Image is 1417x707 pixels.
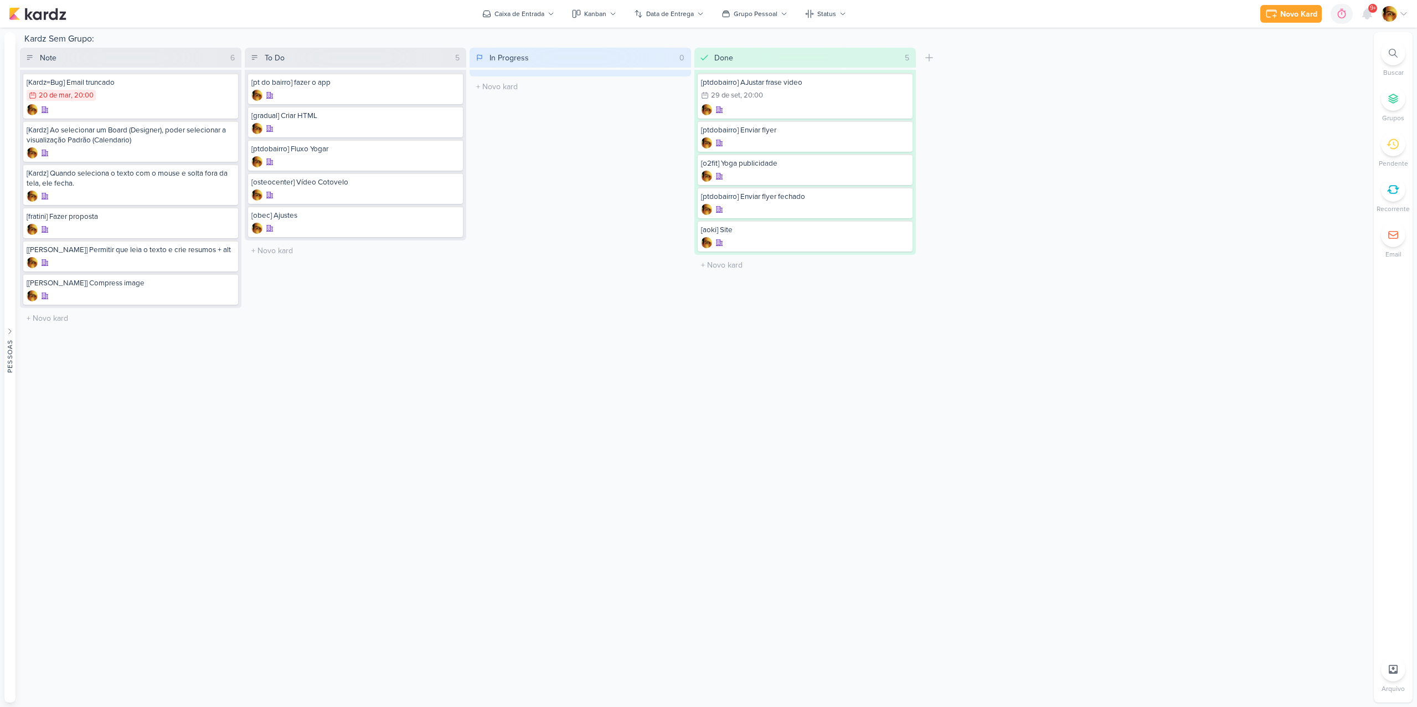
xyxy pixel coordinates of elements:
[27,191,38,202] div: Criador(a): Leandro Guedes
[701,137,712,148] div: Criador(a): Leandro Guedes
[251,90,262,101] div: Criador(a): Leandro Guedes
[701,192,909,202] div: [ptdobairro] Enviar flyer fechado
[1382,684,1405,694] p: Arquivo
[27,191,38,202] img: Leandro Guedes
[251,144,460,154] div: [ptdobairro] Fluxo Yogar
[251,177,460,187] div: [osteocenter] Vídeo Cotovelo
[701,125,909,135] div: [ptdobairro] Enviar flyer
[27,290,38,301] div: Criador(a): Leandro Guedes
[251,156,262,167] div: Criador(a): Leandro Guedes
[22,310,239,326] input: + Novo kard
[251,156,262,167] img: Leandro Guedes
[1377,204,1410,214] p: Recorrente
[71,92,94,99] div: , 20:00
[251,189,262,201] img: Leandro Guedes
[701,204,712,215] div: Criador(a): Leandro Guedes
[251,78,460,88] div: [pt do bairro] fazer o app
[27,104,38,115] img: Leandro Guedes
[251,189,262,201] div: Criador(a): Leandro Guedes
[701,104,712,115] div: Criador(a): Leandro Guedes
[701,158,909,168] div: [o2fit] Yoga publicidade
[900,52,914,64] div: 5
[701,171,712,182] div: Criador(a): Leandro Guedes
[39,92,71,99] div: 20 de mar
[701,225,909,235] div: [aoki] Site
[451,52,464,64] div: 5
[697,257,914,273] input: + Novo kard
[1383,68,1404,78] p: Buscar
[675,52,689,64] div: 0
[27,147,38,158] img: Leandro Guedes
[226,52,239,64] div: 6
[27,104,38,115] div: Criador(a): Leandro Guedes
[27,224,38,235] div: Criador(a): Leandro Guedes
[27,290,38,301] img: Leandro Guedes
[27,147,38,158] div: Criador(a): Leandro Guedes
[5,340,15,373] div: Pessoas
[4,32,16,703] button: Pessoas
[251,111,460,121] div: [gradual] Criar HTML
[251,90,262,101] img: Leandro Guedes
[1382,6,1397,22] img: Leandro Guedes
[247,243,464,259] input: + Novo kard
[20,32,1369,48] div: Kardz Sem Grupo:
[1382,113,1404,123] p: Grupos
[27,278,235,288] div: [amelia] Compress image
[27,78,235,88] div: [Kardz=Bug] Email truncado
[27,257,38,268] div: Criador(a): Leandro Guedes
[27,168,235,188] div: [Kardz] Quando seleciona o texto com o mouse e solta fora da tela, ele fecha.
[251,123,262,134] img: Leandro Guedes
[9,7,66,21] img: kardz.app
[27,212,235,222] div: [fratini] Fazer proposta
[701,237,712,248] div: Criador(a): Leandro Guedes
[472,79,689,95] input: + Novo kard
[701,78,909,88] div: [ptdobairro] AJustar frase video
[1379,158,1408,168] p: Pendente
[701,104,712,115] img: Leandro Guedes
[701,237,712,248] img: Leandro Guedes
[740,92,763,99] div: , 20:00
[251,223,262,234] img: Leandro Guedes
[1370,4,1376,13] span: 9+
[251,123,262,134] div: Criador(a): Leandro Guedes
[27,224,38,235] img: Leandro Guedes
[251,211,460,221] div: [obec] Ajustes
[1280,8,1317,20] div: Novo Kard
[27,245,235,255] div: [amelia] Permitir que leia o texto e crie resumos + alt
[701,137,712,148] img: Leandro Guedes
[701,204,712,215] img: Leandro Guedes
[27,125,235,145] div: [Kardz] Ao selecionar um Board (Designer), poder selecionar a visualização Padrão (Calendario)
[711,92,740,99] div: 29 de set
[1374,41,1413,78] li: Ctrl + F
[1260,5,1322,23] button: Novo Kard
[1385,249,1401,259] p: Email
[701,171,712,182] img: Leandro Guedes
[251,223,262,234] div: Criador(a): Leandro Guedes
[27,257,38,268] img: Leandro Guedes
